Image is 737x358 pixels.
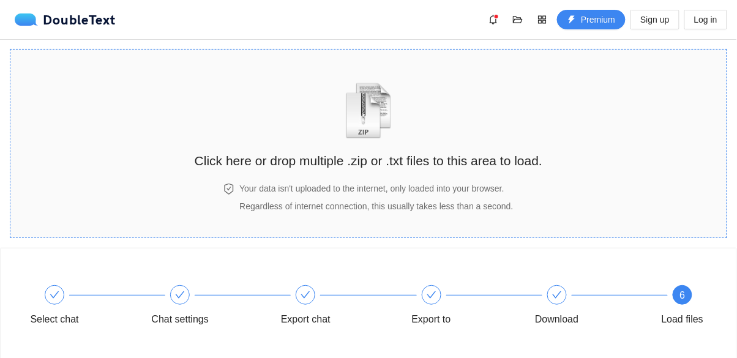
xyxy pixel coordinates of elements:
span: safety-certificate [223,184,234,195]
span: appstore [533,15,552,24]
div: Load files [662,310,704,329]
div: Export chat [270,285,395,329]
button: bell [484,10,503,29]
span: thunderbolt [567,15,576,25]
span: check [50,290,59,300]
button: appstore [533,10,552,29]
div: Export to [396,285,522,329]
span: Regardless of internet connection, this usually takes less than a second. [239,201,513,211]
a: logoDoubleText [15,13,116,26]
button: folder-open [508,10,528,29]
div: Export chat [281,310,331,329]
h2: Click here or drop multiple .zip or .txt files to this area to load. [195,151,542,171]
span: check [301,290,310,300]
div: Chat settings [152,310,209,329]
div: Select chat [30,310,78,329]
button: Sign up [630,10,679,29]
span: 6 [680,290,686,300]
span: check [175,290,185,300]
span: bell [484,15,503,24]
div: Select chat [19,285,144,329]
span: Log in [694,13,717,26]
span: Premium [581,13,615,26]
span: check [552,290,562,300]
img: logo [15,13,43,26]
div: Chat settings [144,285,270,329]
div: Download [535,310,578,329]
span: check [427,290,436,300]
span: Sign up [640,13,669,26]
span: folder-open [509,15,527,24]
button: Log in [684,10,727,29]
div: Download [522,285,647,329]
h4: Your data isn't uploaded to the internet, only loaded into your browser. [239,182,513,195]
img: zipOrTextIcon [340,83,397,139]
div: 6Load files [647,285,718,329]
div: Export to [412,310,451,329]
div: DoubleText [15,13,116,26]
button: thunderboltPremium [557,10,626,29]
